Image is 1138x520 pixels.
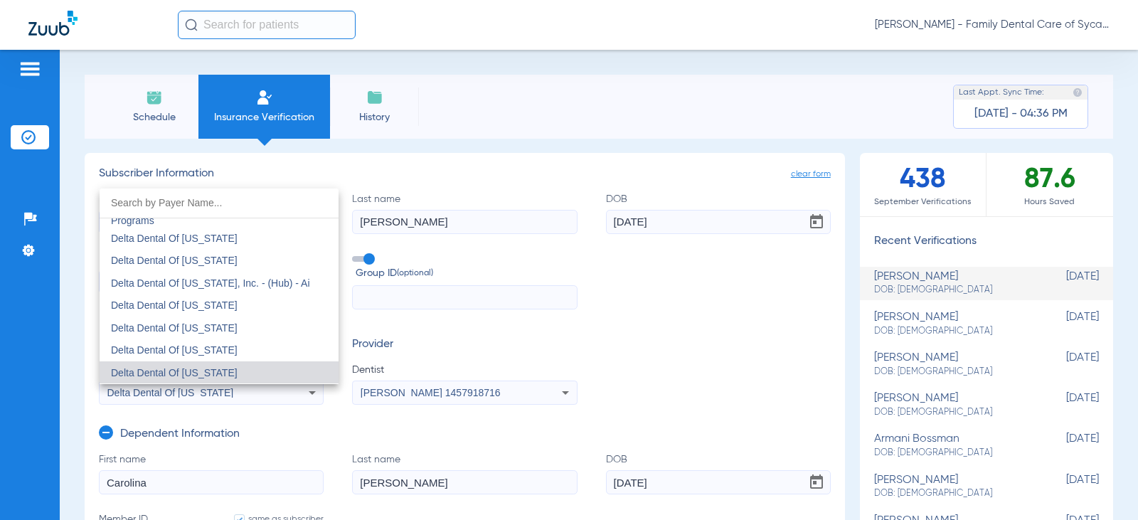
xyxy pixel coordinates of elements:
span: Delta Dental Of [US_STATE] [111,299,238,311]
span: Delta Dental Of [US_STATE] [111,367,238,378]
input: dropdown search [100,189,339,218]
span: Delta Dental Of [US_STATE] [111,344,238,356]
span: Delta Dental Of [US_STATE] [111,255,238,266]
span: Delta Dental Of [US_STATE] [111,233,238,244]
span: Delta Dental Of [US_STATE] [111,322,238,334]
span: Delta Dental Of [US_STATE], Inc. - (Hub) - Ai [111,277,310,289]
